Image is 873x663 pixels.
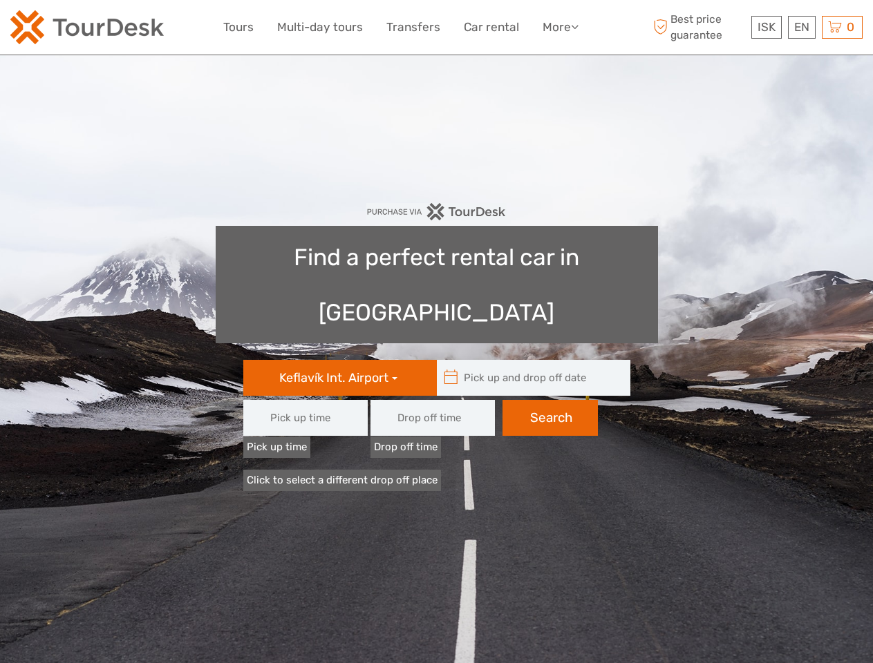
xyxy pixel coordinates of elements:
[370,400,495,436] input: Drop off time
[370,436,441,458] label: Drop off time
[279,370,388,385] span: Keflavík Int. Airport
[243,436,310,458] label: Pick up time
[437,360,623,396] input: Pick up and drop off date
[845,20,856,34] span: 0
[10,10,164,44] img: 120-15d4194f-c635-41b9-a512-a3cb382bfb57_logo_small.png
[503,400,598,436] button: Search
[464,17,519,37] a: Car rental
[758,20,776,34] span: ISK
[216,226,658,343] h1: Find a perfect rental car in [GEOGRAPHIC_DATA]
[223,17,254,37] a: Tours
[386,17,440,37] a: Transfers
[788,16,816,39] div: EN
[650,12,748,42] span: Best price guarantee
[543,17,579,37] a: More
[243,360,437,396] button: Keflavík Int. Airport
[243,470,441,491] a: Click to select a different drop off place
[277,17,363,37] a: Multi-day tours
[366,203,507,220] img: PurchaseViaTourDesk.png
[243,400,368,436] input: Pick up time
